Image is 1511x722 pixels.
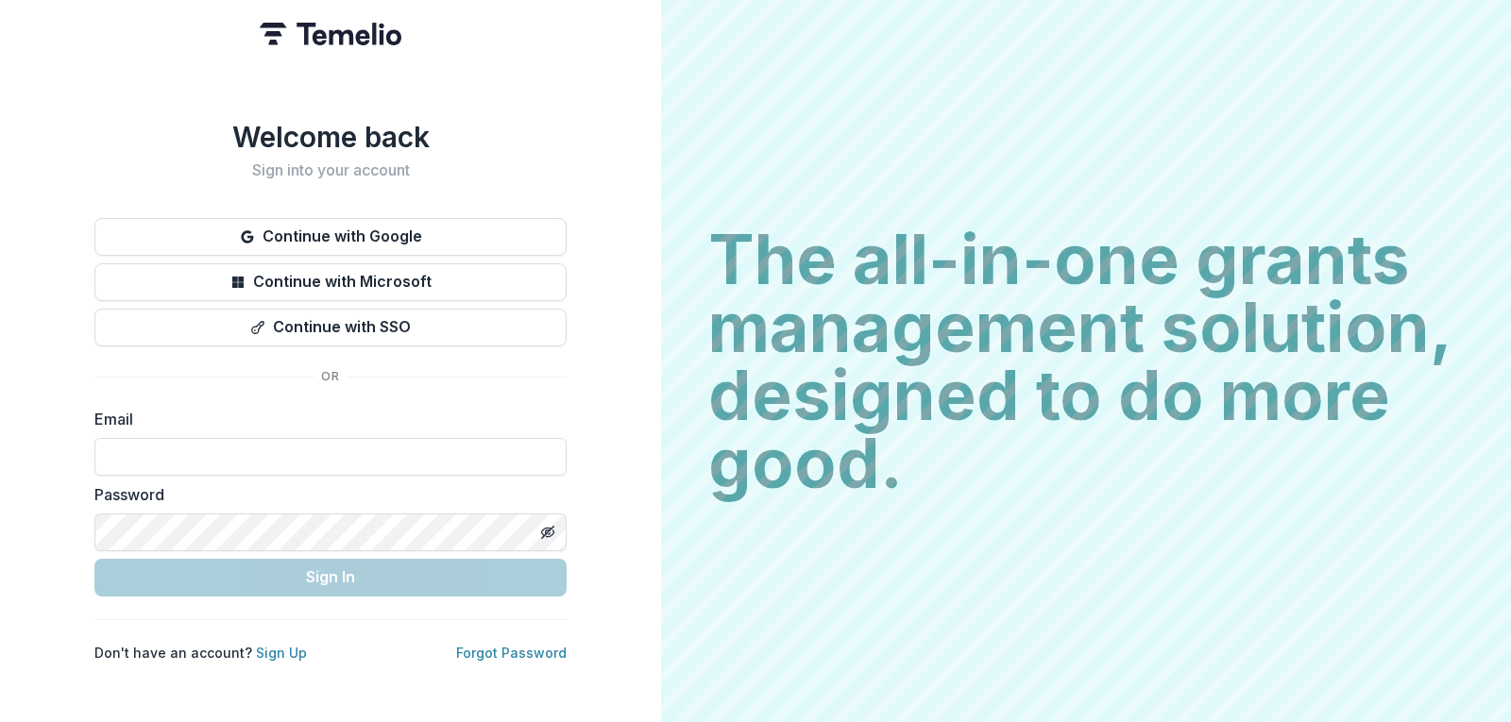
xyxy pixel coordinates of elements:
[533,517,563,547] button: Toggle password visibility
[260,23,401,45] img: Temelio
[94,309,567,346] button: Continue with SSO
[94,408,555,430] label: Email
[94,218,567,256] button: Continue with Google
[94,263,567,301] button: Continue with Microsoft
[94,559,567,596] button: Sign In
[456,645,567,661] a: Forgot Password
[94,643,307,663] p: Don't have an account?
[94,161,567,179] h2: Sign into your account
[94,120,567,154] h1: Welcome back
[94,483,555,506] label: Password
[256,645,307,661] a: Sign Up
